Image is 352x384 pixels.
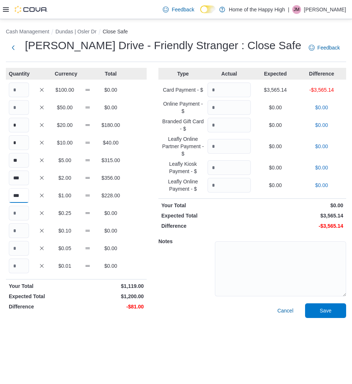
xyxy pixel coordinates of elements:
[294,5,300,14] span: JM
[101,245,121,252] p: $0.00
[254,222,343,230] p: -$3,565.14
[318,44,340,51] span: Feedback
[161,100,205,115] p: Online Payment - $
[304,5,346,14] p: [PERSON_NAME]
[300,104,343,111] p: $0.00
[55,86,75,94] p: $100.00
[9,259,29,273] input: Quantity
[161,118,205,132] p: Branded Gift Card - $
[101,121,121,129] p: $180.00
[9,303,75,310] p: Difference
[208,139,251,154] input: Quantity
[55,157,75,164] p: $5.00
[274,303,296,318] button: Cancel
[101,262,121,270] p: $0.00
[161,135,205,157] p: Leafly Online Partner Payment - $
[161,222,251,230] p: Difference
[292,5,301,14] div: Jeremy McNulty
[161,86,205,94] p: Card Payment - $
[254,70,297,77] p: Expected
[300,143,343,150] p: $0.00
[101,86,121,94] p: $0.00
[161,70,205,77] p: Type
[9,241,29,256] input: Quantity
[55,209,75,217] p: $0.25
[6,28,346,37] nav: An example of EuiBreadcrumbs
[300,182,343,189] p: $0.00
[103,29,128,34] button: Close Safe
[277,307,293,314] span: Cancel
[200,13,201,14] span: Dark Mode
[9,118,29,132] input: Quantity
[161,212,251,219] p: Expected Total
[55,29,96,34] button: Dundas | Osler Dr
[9,293,75,300] p: Expected Total
[300,70,343,77] p: Difference
[161,178,205,193] p: Leafly Online Payment - $
[55,121,75,129] p: $20.00
[101,192,121,199] p: $228.00
[6,29,49,34] button: Cash Management
[55,70,75,77] p: Currency
[55,245,75,252] p: $0.05
[300,121,343,129] p: $0.00
[172,6,194,13] span: Feedback
[9,282,75,290] p: Your Total
[101,157,121,164] p: $315.00
[254,202,343,209] p: $0.00
[208,100,251,115] input: Quantity
[254,212,343,219] p: $3,565.14
[9,206,29,220] input: Quantity
[55,192,75,199] p: $1.00
[208,178,251,193] input: Quantity
[9,83,29,97] input: Quantity
[208,70,251,77] p: Actual
[200,6,216,13] input: Dark Mode
[9,70,29,77] p: Quantity
[254,164,297,171] p: $0.00
[101,227,121,234] p: $0.00
[55,174,75,182] p: $2.00
[9,171,29,185] input: Quantity
[9,153,29,168] input: Quantity
[101,174,121,182] p: $356.00
[101,70,121,77] p: Total
[78,282,144,290] p: $1,119.00
[306,40,343,55] a: Feedback
[78,303,144,310] p: -$81.00
[288,5,289,14] p: |
[9,100,29,115] input: Quantity
[158,234,213,249] h5: Notes
[320,307,331,314] span: Save
[208,160,251,175] input: Quantity
[55,227,75,234] p: $0.10
[55,139,75,146] p: $10.00
[9,188,29,203] input: Quantity
[9,223,29,238] input: Quantity
[101,104,121,111] p: $0.00
[254,104,297,111] p: $0.00
[305,303,346,318] button: Save
[160,2,197,17] a: Feedback
[300,86,343,94] p: -$3,565.14
[254,86,297,94] p: $3,565.14
[254,143,297,150] p: $0.00
[101,139,121,146] p: $40.00
[101,209,121,217] p: $0.00
[208,83,251,97] input: Quantity
[78,293,144,300] p: $1,200.00
[15,6,48,13] img: Cova
[25,38,301,53] h1: [PERSON_NAME] Drive - Friendly Stranger : Close Safe
[55,262,75,270] p: $0.01
[161,160,205,175] p: Leafly Kiosk Payment - $
[9,135,29,150] input: Quantity
[229,5,285,14] p: Home of the Happy High
[254,182,297,189] p: $0.00
[208,118,251,132] input: Quantity
[254,121,297,129] p: $0.00
[300,164,343,171] p: $0.00
[55,104,75,111] p: $50.00
[6,40,21,55] button: Next
[161,202,251,209] p: Your Total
